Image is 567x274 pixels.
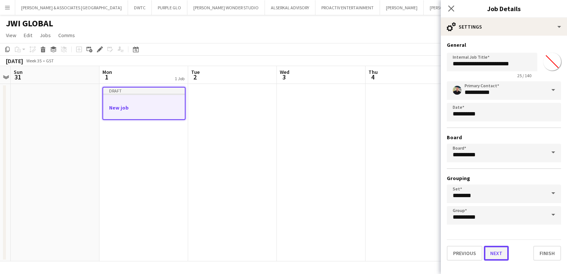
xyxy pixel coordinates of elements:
[14,69,23,75] span: Sun
[441,18,567,36] div: Settings
[533,246,561,261] button: Finish
[3,30,19,40] a: View
[15,0,128,15] button: [PERSON_NAME] & ASSOCIATES [GEOGRAPHIC_DATA]
[367,73,378,81] span: 4
[447,246,482,261] button: Previous
[190,73,200,81] span: 2
[265,0,315,15] button: ALSERKAL ADVISORY
[128,0,152,15] button: DWTC
[424,0,468,15] button: [PERSON_NAME]
[102,69,112,75] span: Mon
[6,32,16,39] span: View
[13,73,23,81] span: 31
[484,246,509,261] button: Next
[315,0,380,15] button: PROACTIV ENTERTAINMENT
[191,69,200,75] span: Tue
[55,30,78,40] a: Comms
[152,0,187,15] button: PURPLE GLO
[21,30,35,40] a: Edit
[447,42,561,48] h3: General
[102,87,186,120] app-job-card: DraftNew job
[280,69,289,75] span: Wed
[24,58,43,63] span: Week 35
[175,76,184,81] div: 1 Job
[368,69,378,75] span: Thu
[279,73,289,81] span: 3
[447,175,561,182] h3: Grouping
[187,0,265,15] button: [PERSON_NAME] WONDER STUDIO
[24,32,32,39] span: Edit
[447,134,561,141] h3: Board
[380,0,424,15] button: [PERSON_NAME]
[511,73,537,78] span: 25 / 140
[103,88,185,94] div: Draft
[37,30,54,40] a: Jobs
[441,4,567,13] h3: Job Details
[6,18,53,29] h1: JWI GLOBAL
[40,32,51,39] span: Jobs
[6,57,23,65] div: [DATE]
[103,104,185,111] h3: New job
[101,73,112,81] span: 1
[46,58,54,63] div: GST
[58,32,75,39] span: Comms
